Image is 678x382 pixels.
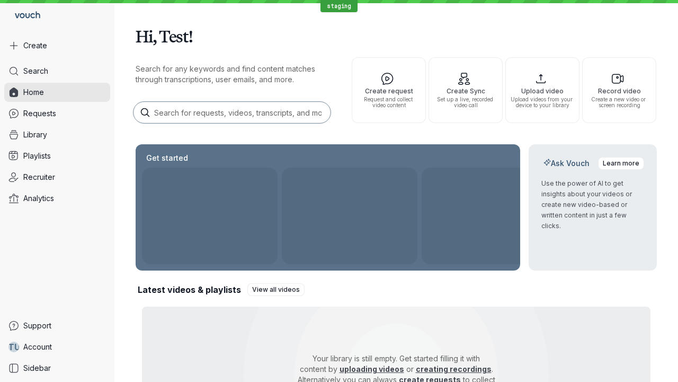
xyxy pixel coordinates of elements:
[23,151,51,161] span: Playlists
[433,97,498,108] span: Set up a live, recorded video call
[23,129,47,140] span: Library
[4,83,110,102] a: Home
[144,153,190,163] h2: Get started
[4,125,110,144] a: Library
[587,97,652,108] span: Create a new video or screen recording
[4,62,110,81] a: Search
[587,88,652,94] span: Record video
[356,97,421,108] span: Request and collect video content
[416,364,492,374] a: creating recordings
[582,57,656,123] button: Record videoCreate a new video or screen recording
[23,193,54,204] span: Analytics
[138,284,241,296] h2: Latest videos & playlists
[252,284,300,295] span: View all videos
[23,108,56,119] span: Requests
[247,283,305,296] a: View all videos
[356,88,421,94] span: Create request
[541,158,592,169] h2: Ask Vouch
[4,168,110,187] a: Recruiter
[4,337,110,357] a: TUAccount
[598,157,644,170] a: Learn more
[23,363,51,374] span: Sidebar
[352,57,426,123] button: Create requestRequest and collect video content
[23,342,52,352] span: Account
[505,57,579,123] button: Upload videoUpload videos from your device to your library
[8,342,14,352] span: T
[136,64,333,85] p: Search for any keywords and find content matches through transcriptions, user emails, and more.
[23,40,47,51] span: Create
[23,320,51,331] span: Support
[603,158,639,169] span: Learn more
[4,4,44,28] a: Go to homepage
[510,97,575,108] span: Upload videos from your device to your library
[133,102,331,123] input: Search for requests, videos, transcripts, and more...
[23,87,44,98] span: Home
[4,104,110,123] a: Requests
[14,342,20,352] span: U
[23,172,55,183] span: Recruiter
[429,57,503,123] button: Create SyncSet up a live, recorded video call
[4,146,110,166] a: Playlists
[4,359,110,378] a: Sidebar
[23,66,48,76] span: Search
[4,189,110,208] a: Analytics
[541,178,644,231] p: Use the power of AI to get insights about your videos or create new video-based or written conten...
[136,21,657,51] h1: Hi, Test!
[4,36,110,55] button: Create
[510,88,575,94] span: Upload video
[4,316,110,335] a: Support
[340,364,404,374] a: uploading videos
[433,88,498,94] span: Create Sync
